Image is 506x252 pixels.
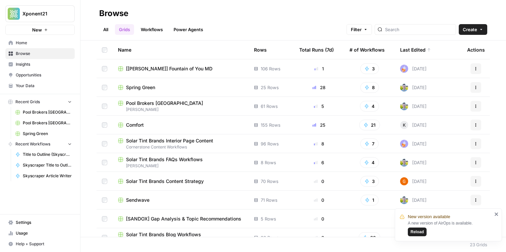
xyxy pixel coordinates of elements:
span: Opportunities [16,72,72,78]
div: 0 [299,178,339,185]
img: ly0f5newh3rn50akdwmtp9dssym0 [400,140,408,148]
span: Cornerstone Content Workflows [118,144,243,150]
div: [DATE] [400,83,427,91]
a: Spring Green [12,128,75,139]
a: Skyscraper Article Writer [12,171,75,181]
a: Pool Brokers [GEOGRAPHIC_DATA][PERSON_NAME] [118,100,243,113]
button: 21 [359,120,380,130]
a: Grids [115,24,134,35]
span: Solar Tint Brands Content Strategy [126,178,204,185]
span: Solar Tint Brands Interior Page Content [126,137,213,144]
span: Spring Green [126,84,155,91]
a: Title to Outline (Skyscraper Test) [12,149,75,160]
button: 4 [360,101,379,112]
button: New [5,25,75,35]
input: Search [385,26,453,33]
button: Recent Workflows [5,139,75,149]
span: Pool Brokers [GEOGRAPHIC_DATA] [126,100,203,107]
span: Filter [351,26,362,33]
button: 3 [360,63,379,74]
a: Skyscraper Title to Outline [12,160,75,171]
div: Total Runs (7d) [299,41,334,59]
span: Comfort [126,122,144,128]
a: Insights [5,59,75,70]
span: [PERSON_NAME] [118,163,243,169]
div: Actions [467,41,485,59]
div: 1 [299,65,339,72]
img: Xponent21 Logo [8,8,20,20]
span: Browse [16,51,72,57]
a: Solar Tint Brands Interior Page ContentCornerstone Content Workflows [118,137,243,150]
span: 61 Rows [261,103,278,110]
a: Comfort [118,122,243,128]
span: Sendwave [126,197,149,203]
button: Recent Grids [5,97,75,107]
a: Solar Tint Brands FAQs Workflows[PERSON_NAME] [118,156,243,169]
span: 25 Rows [261,84,279,91]
span: 8 Rows [261,159,276,166]
span: Spring Green [23,131,72,137]
div: [DATE] [400,102,427,110]
span: 71 Rows [261,197,277,203]
div: 0 [299,234,339,241]
button: Help + Support [5,239,75,249]
div: Name [118,41,243,59]
span: New [32,26,42,33]
a: Power Agents [170,24,207,35]
span: Xponent21 [22,10,63,17]
img: 7o9iy2kmmc4gt2vlcbjqaas6vz7k [400,196,408,204]
div: Rows [254,41,267,59]
div: [DATE] [400,159,427,167]
span: K [403,122,406,128]
div: Last Edited [400,41,431,59]
div: 25 [299,122,339,128]
span: Reload [410,229,424,235]
img: 7o9iy2kmmc4gt2vlcbjqaas6vz7k [400,159,408,167]
div: 6 [299,159,339,166]
span: Solar Tint Brands Blog Workflows [126,231,201,238]
a: Sendwave [118,197,243,203]
a: Workflows [137,24,167,35]
div: [DATE] [400,177,427,185]
div: Browse [99,8,128,19]
a: Home [5,38,75,48]
div: [DATE] [400,140,427,148]
a: All [99,24,112,35]
span: Recent Grids [15,99,40,105]
span: Title to Outline (Skyscraper Test) [23,151,72,157]
a: Usage [5,228,75,239]
span: Skyscraper Article Writer [23,173,72,179]
img: ly0f5newh3rn50akdwmtp9dssym0 [400,65,408,73]
span: 80 Rows [261,234,279,241]
button: close [494,211,499,217]
div: 0 [299,215,339,222]
a: Solar Tint Brands Content Strategy [118,178,243,185]
img: pwix5m0vnd4oa9kxcotez4co3y0l [400,177,408,185]
button: 7 [360,138,379,149]
button: Workspace: Xponent21 [5,5,75,22]
button: Create [459,24,487,35]
img: 7o9iy2kmmc4gt2vlcbjqaas6vz7k [400,83,408,91]
span: Settings [16,219,72,226]
span: [PERSON_NAME] [118,107,243,113]
a: [[PERSON_NAME]] Fountain of You MD [118,65,243,72]
a: Solar Tint Brands Blog Workflows[PERSON_NAME] [118,231,243,244]
span: 5 Rows [261,215,276,222]
span: Pool Brokers [GEOGRAPHIC_DATA] [23,109,72,115]
button: Filter [346,24,372,35]
a: Your Data [5,80,75,91]
div: 0 [299,197,339,203]
a: Browse [5,48,75,59]
div: [DATE] [400,65,427,73]
button: 20 [359,232,380,243]
span: Usage [16,230,72,236]
div: 28 [299,84,339,91]
span: New version available [408,213,450,220]
button: 4 [360,157,379,168]
span: [SANDOX] Gap Analysis & Topic Recommendations [126,215,241,222]
span: Solar Tint Brands FAQs Workflows [126,156,203,163]
span: Home [16,40,72,46]
span: [[PERSON_NAME]] Fountain of You MD [126,65,212,72]
a: Spring Green [118,84,243,91]
a: Settings [5,217,75,228]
